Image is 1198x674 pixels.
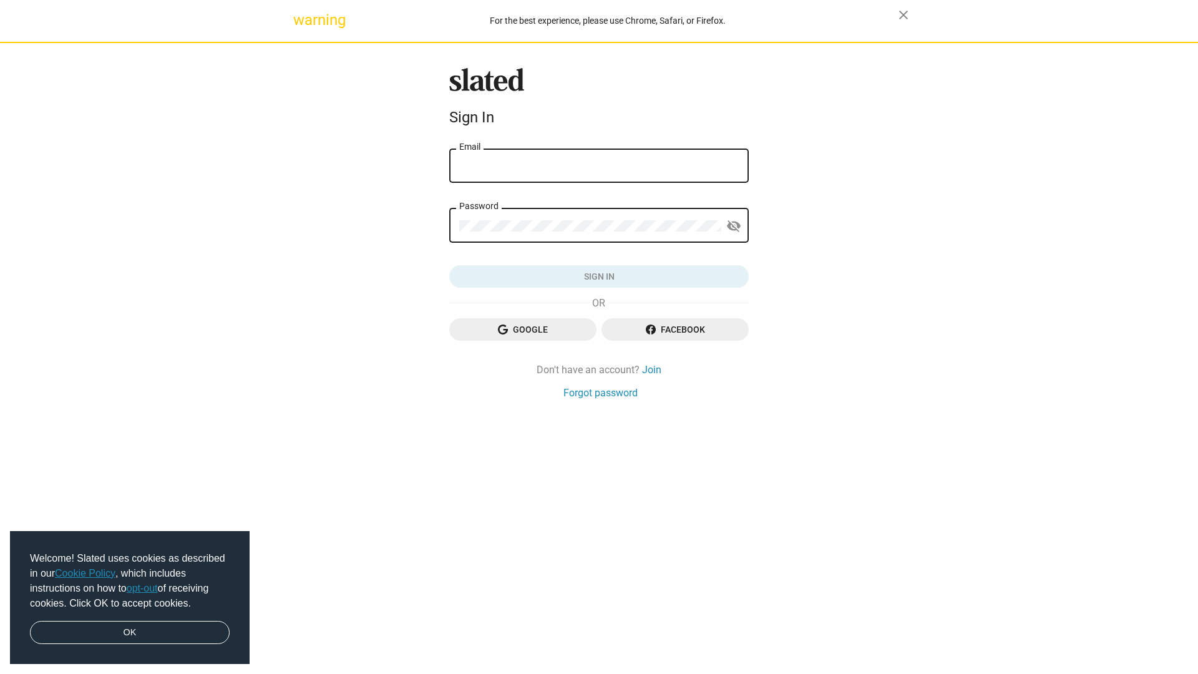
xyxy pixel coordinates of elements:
span: Welcome! Slated uses cookies as described in our , which includes instructions on how to of recei... [30,551,230,611]
a: Forgot password [563,386,638,399]
button: Facebook [601,318,749,341]
a: opt-out [127,583,158,593]
span: Facebook [611,318,739,341]
button: Google [449,318,597,341]
mat-icon: visibility_off [726,217,741,236]
div: For the best experience, please use Chrome, Safari, or Firefox. [317,12,898,29]
div: cookieconsent [10,531,250,665]
a: Cookie Policy [55,568,115,579]
mat-icon: close [896,7,911,22]
button: Show password [721,214,746,239]
mat-icon: warning [293,12,308,27]
a: Join [642,363,661,376]
sl-branding: Sign In [449,68,749,132]
a: dismiss cookie message [30,621,230,645]
div: Don't have an account? [449,363,749,376]
span: Google [459,318,587,341]
div: Sign In [449,109,749,126]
